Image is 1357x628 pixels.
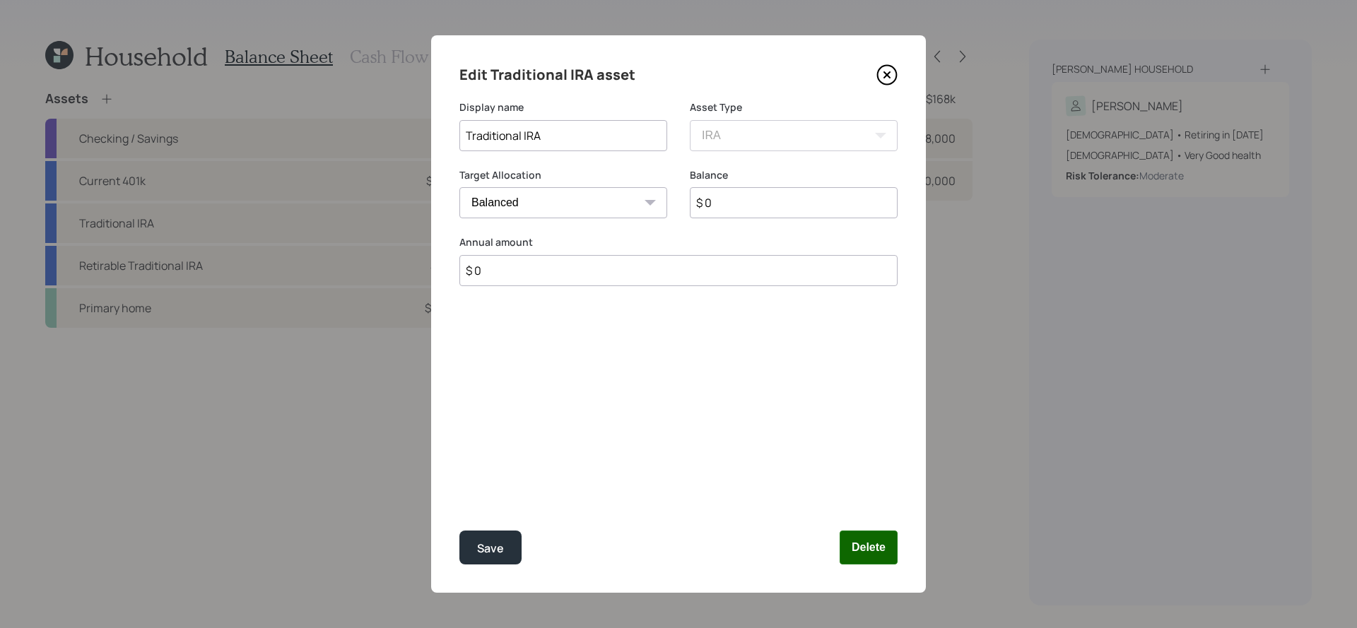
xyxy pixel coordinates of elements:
[459,168,667,182] label: Target Allocation
[459,64,635,86] h4: Edit Traditional IRA asset
[840,531,898,564] button: Delete
[690,168,898,182] label: Balance
[690,100,898,114] label: Asset Type
[477,539,504,558] div: Save
[459,531,522,564] button: Save
[459,100,667,114] label: Display name
[459,235,898,249] label: Annual amount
